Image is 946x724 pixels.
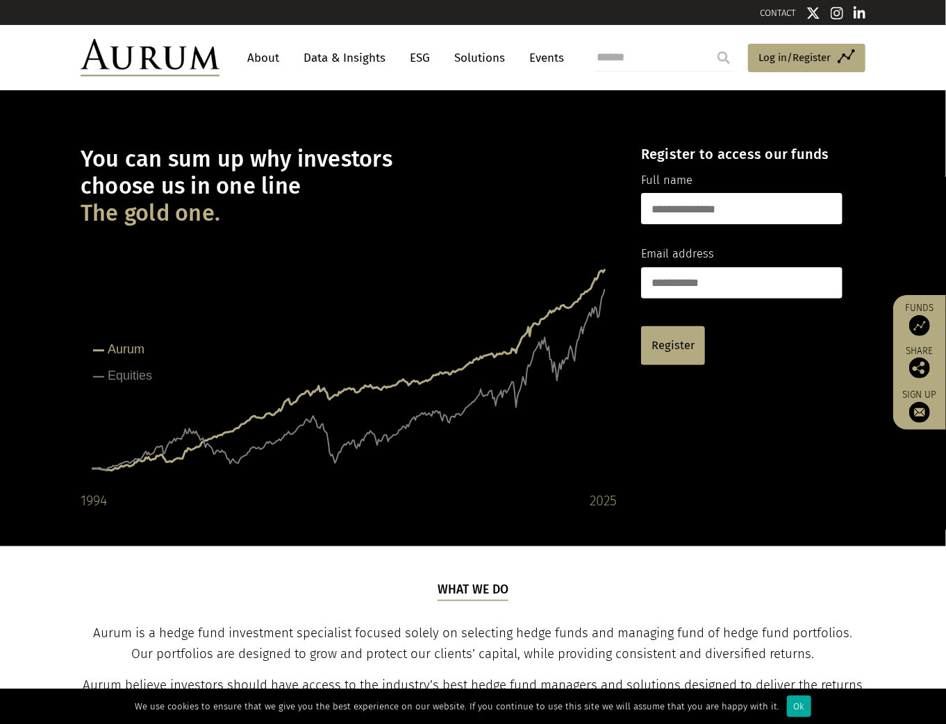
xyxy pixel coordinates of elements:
[909,357,930,378] img: Share this post
[760,8,796,18] a: CONTACT
[590,489,617,512] div: 2025
[758,49,831,66] span: Log in/Register
[831,6,843,20] img: Instagram icon
[447,45,512,71] a: Solutions
[108,369,152,382] tspan: Equities
[438,581,509,600] h5: What we do
[710,44,738,71] input: Submit
[108,342,144,356] tspan: Aurum
[522,45,564,71] a: Events
[81,200,220,227] span: The gold one.
[641,245,714,263] label: Email address
[81,489,107,512] div: 1994
[641,171,692,190] label: Full name
[787,696,811,717] div: Ok
[900,302,939,336] a: Funds
[748,44,865,73] a: Log in/Register
[94,625,853,662] span: Aurum is a hedge fund investment specialist focused solely on selecting hedge funds and managing ...
[81,146,617,227] h1: You can sum up why investors choose us in one line
[909,315,930,336] img: Access Funds
[900,346,939,378] div: Share
[854,6,866,20] img: Linkedin icon
[297,45,392,71] a: Data & Insights
[81,39,219,76] img: Aurum
[909,402,930,423] img: Sign up to our newsletter
[806,6,820,20] img: Twitter icon
[240,45,286,71] a: About
[641,326,705,365] a: Register
[641,146,843,162] h4: Register to access our funds
[900,389,939,423] a: Sign up
[403,45,437,71] a: ESG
